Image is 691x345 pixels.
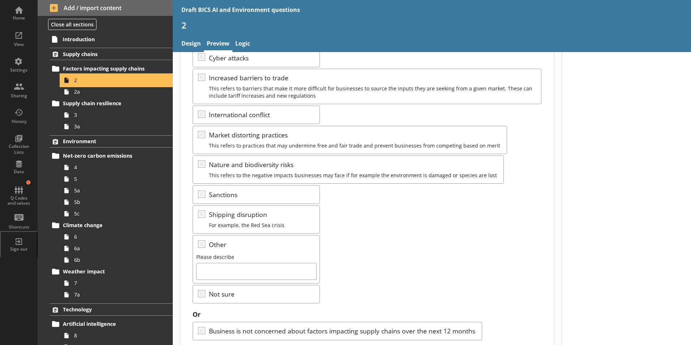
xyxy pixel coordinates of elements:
a: Supply chain resilience [50,98,173,109]
span: 6 [74,233,154,240]
a: 6a [61,243,173,254]
a: 8 [61,330,173,341]
span: Environment [63,138,151,145]
div: Sign out [6,246,31,252]
span: 5c [74,210,154,217]
div: Settings [6,67,31,73]
a: 4 [61,162,173,173]
div: View [6,42,31,47]
a: 3 [61,109,173,121]
a: Technology [50,303,173,316]
span: 5 [74,175,154,182]
a: Climate change [50,220,173,231]
div: Data [6,169,31,175]
span: 4 [74,164,154,171]
a: 7a [61,289,173,301]
span: Weather impact [63,268,151,275]
div: Home [6,15,31,21]
div: Shortcuts [6,224,31,230]
li: Weather impact77a [53,266,173,301]
span: 8 [74,332,154,339]
span: 5b [74,199,154,205]
a: 6b [61,254,173,266]
span: 6b [74,256,154,263]
a: Introduction [49,33,173,45]
span: 5a [74,187,154,194]
span: Supply chain resilience [63,100,151,107]
li: Climate change66a6b [53,220,173,266]
div: Draft BICS AI and Environment questions [181,6,300,14]
span: Climate change [63,222,151,229]
a: 2 [61,74,173,86]
span: 6a [74,245,154,252]
a: 5a [61,185,173,196]
span: Supply chains [63,51,151,57]
li: Net-zero carbon emissions455a5b5c [53,150,173,220]
a: 7 [61,277,173,289]
a: Weather impact [50,266,173,277]
span: Introduction [63,36,151,43]
span: 7 [74,280,154,286]
span: Factors impacting supply chains [63,65,151,72]
span: 3 [74,111,154,118]
a: 3a [61,121,173,132]
a: Supply chains [50,48,173,60]
span: 2a [74,88,154,95]
span: Technology [63,306,151,313]
a: 5 [61,173,173,185]
div: Sharing [6,93,31,99]
a: Net-zero carbon emissions [50,150,173,162]
div: Collection Lists [6,144,31,155]
li: Supply chainsFactors impacting supply chains22aSupply chain resilience33a [38,48,173,132]
a: Environment [50,135,173,148]
span: Add / import content [50,4,161,12]
div: Q Codes and values [6,196,31,206]
a: Design [179,37,204,52]
span: 2 [74,77,154,84]
li: Supply chain resilience33a [53,98,173,132]
span: 7a [74,291,154,298]
a: 5c [61,208,173,220]
a: 2a [61,86,173,98]
h1: 2 [181,20,682,31]
a: Artificial intelligence [50,318,173,330]
span: Artificial intelligence [63,320,151,327]
a: Factors impacting supply chains [50,63,173,74]
a: 6 [61,231,173,243]
a: Preview [204,37,232,52]
a: Logic [232,37,253,52]
span: Net-zero carbon emissions [63,152,151,159]
li: EnvironmentNet-zero carbon emissions455a5b5cClimate change66a6bWeather impact77a [38,135,173,301]
button: Close all sections [48,19,96,30]
a: 5b [61,196,173,208]
span: 3a [74,123,154,130]
li: Factors impacting supply chains22a [53,63,173,98]
div: History [6,119,31,124]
